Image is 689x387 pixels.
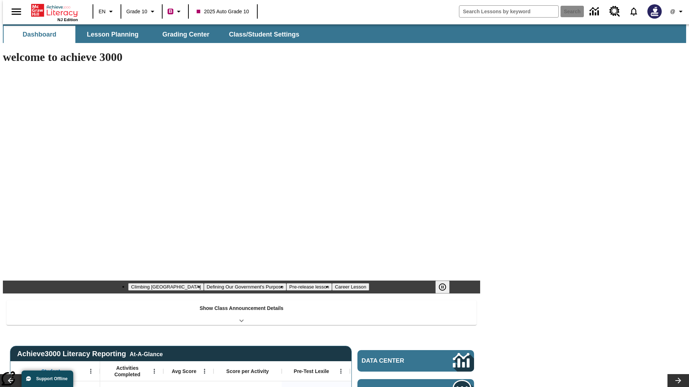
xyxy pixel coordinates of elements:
button: Profile/Settings [666,5,689,18]
div: Pause [435,281,457,293]
div: Home [31,3,78,22]
a: Home [31,3,78,18]
div: SubNavbar [3,26,306,43]
button: Lesson carousel, Next [667,374,689,387]
button: Select a new avatar [643,2,666,21]
span: EN [99,8,106,15]
input: search field [459,6,558,17]
span: @ [670,8,675,15]
span: Activities Completed [104,365,151,378]
div: At-A-Glance [130,350,163,358]
span: Achieve3000 Literacy Reporting [17,350,163,358]
a: Data Center [357,350,474,372]
button: Class/Student Settings [223,26,305,43]
span: Grade 10 [126,8,147,15]
span: B [169,7,172,16]
img: Avatar [647,4,662,19]
span: Avg Score [172,368,196,374]
button: Lesson Planning [77,26,149,43]
button: Boost Class color is violet red. Change class color [165,5,186,18]
button: Support Offline [22,371,73,387]
span: Support Offline [36,376,67,381]
a: Data Center [585,2,605,21]
a: Resource Center, Will open in new tab [605,2,624,21]
a: Notifications [624,2,643,21]
span: Data Center [362,357,429,364]
button: Slide 1 Climbing Mount Tai [128,283,203,291]
button: Open Menu [336,366,346,377]
span: 2025 Auto Grade 10 [197,8,249,15]
span: NJ Edition [57,18,78,22]
h1: welcome to achieve 3000 [3,51,480,64]
span: Score per Activity [226,368,269,374]
button: Language: EN, Select a language [95,5,118,18]
button: Open Menu [199,366,210,377]
button: Open side menu [6,1,27,22]
div: SubNavbar [3,24,686,43]
button: Grading Center [150,26,222,43]
p: Show Class Announcement Details [200,305,283,312]
span: Pre-Test Lexile [294,368,329,374]
button: Grade: Grade 10, Select a grade [123,5,160,18]
button: Dashboard [4,26,75,43]
button: Pause [435,281,450,293]
button: Open Menu [85,366,96,377]
button: Slide 3 Pre-release lesson [286,283,332,291]
button: Slide 2 Defining Our Government's Purpose [204,283,286,291]
div: Show Class Announcement Details [6,300,477,325]
span: Student [41,368,60,374]
button: Open Menu [149,366,160,377]
button: Slide 4 Career Lesson [332,283,369,291]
